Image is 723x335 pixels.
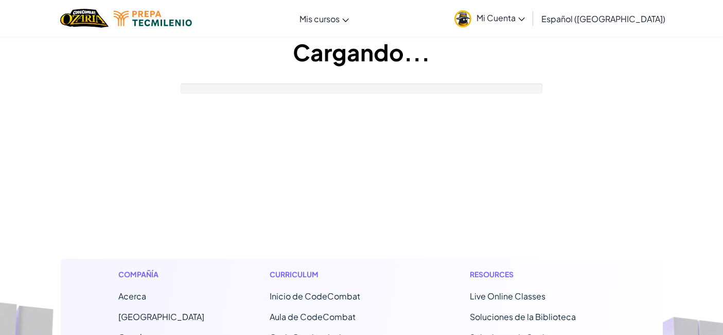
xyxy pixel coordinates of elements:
h1: Compañía [118,269,204,280]
a: Español ([GEOGRAPHIC_DATA]) [536,5,671,32]
span: Inicio de CodeCombat [270,291,360,301]
a: Acerca [118,291,146,301]
a: Live Online Classes [470,291,545,301]
span: Mis cursos [299,13,340,24]
a: Mis cursos [294,5,354,32]
span: Mi Cuenta [477,12,525,23]
img: avatar [454,10,471,27]
img: Tecmilenio logo [114,11,192,26]
a: Aula de CodeCombat [270,311,356,322]
a: [GEOGRAPHIC_DATA] [118,311,204,322]
h1: Curriculum [270,269,405,280]
h1: Resources [470,269,605,280]
a: Ozaria by CodeCombat logo [60,8,108,29]
img: Home [60,8,108,29]
a: Soluciones de la Biblioteca [470,311,576,322]
a: Mi Cuenta [449,2,530,35]
span: Español ([GEOGRAPHIC_DATA]) [541,13,665,24]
